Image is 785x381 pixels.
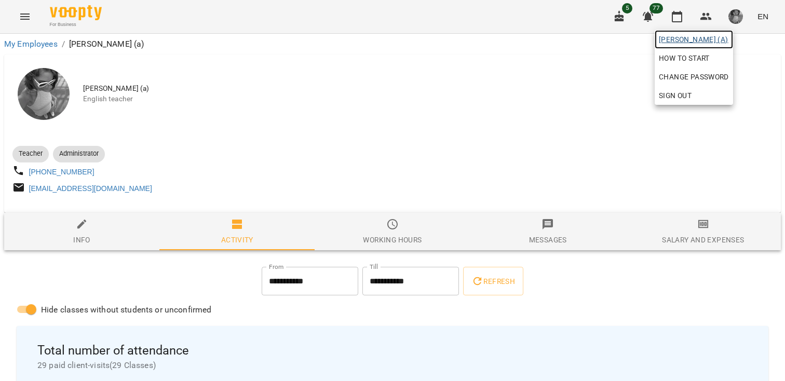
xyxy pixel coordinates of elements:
span: Change Password [659,71,729,83]
span: [PERSON_NAME] (а) [659,33,729,46]
a: Change Password [655,67,733,86]
button: Sign Out [655,86,733,105]
a: How to start [655,49,714,67]
span: How to start [659,52,710,64]
span: Sign Out [659,89,692,102]
a: [PERSON_NAME] (а) [655,30,733,49]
